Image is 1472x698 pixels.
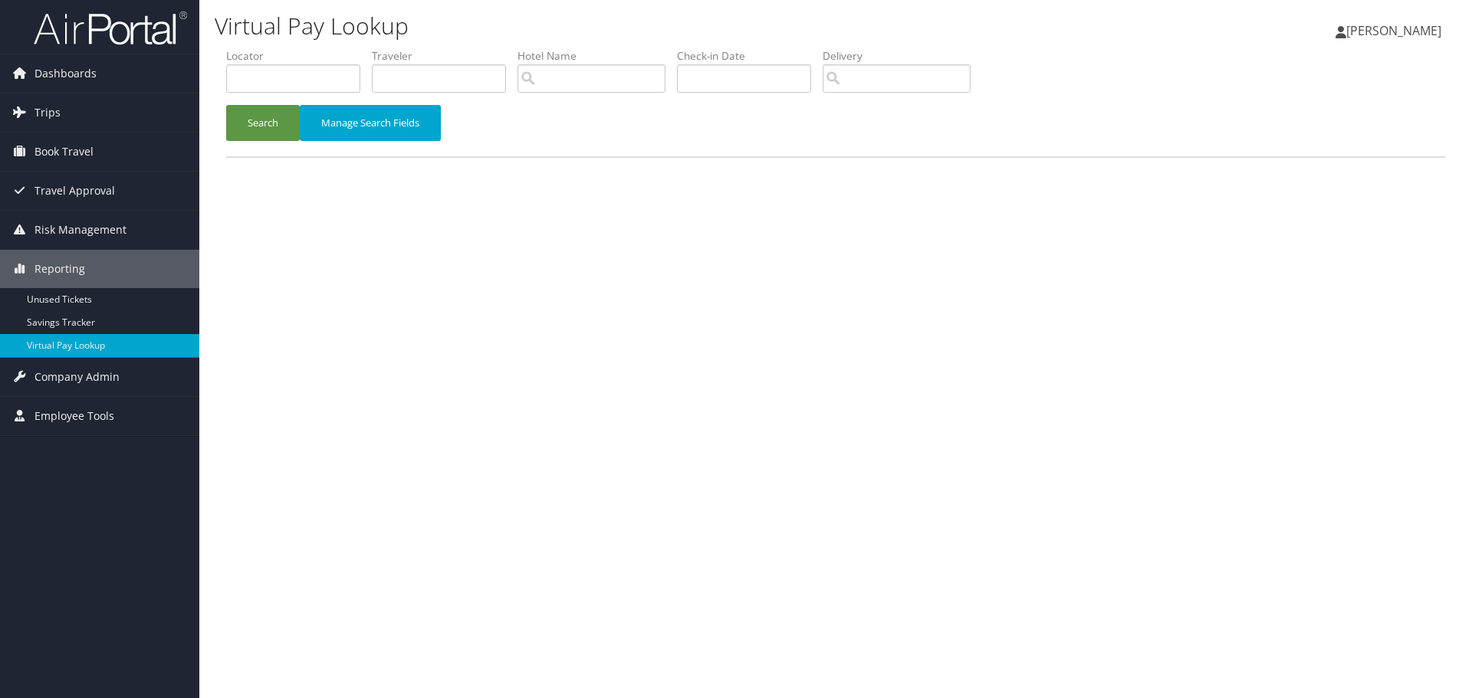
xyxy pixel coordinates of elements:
h1: Virtual Pay Lookup [215,10,1043,42]
a: [PERSON_NAME] [1336,8,1457,54]
span: Company Admin [34,358,120,396]
span: Book Travel [34,133,94,171]
button: Search [226,105,300,141]
span: [PERSON_NAME] [1346,22,1441,39]
label: Locator [226,48,372,64]
span: Employee Tools [34,397,114,435]
span: Risk Management [34,211,127,249]
label: Check-in Date [677,48,823,64]
label: Delivery [823,48,982,64]
button: Manage Search Fields [300,105,441,141]
span: Reporting [34,250,85,288]
label: Traveler [372,48,517,64]
span: Trips [34,93,61,132]
span: Dashboards [34,54,97,93]
label: Hotel Name [517,48,677,64]
img: airportal-logo.png [34,10,187,46]
span: Travel Approval [34,172,115,210]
